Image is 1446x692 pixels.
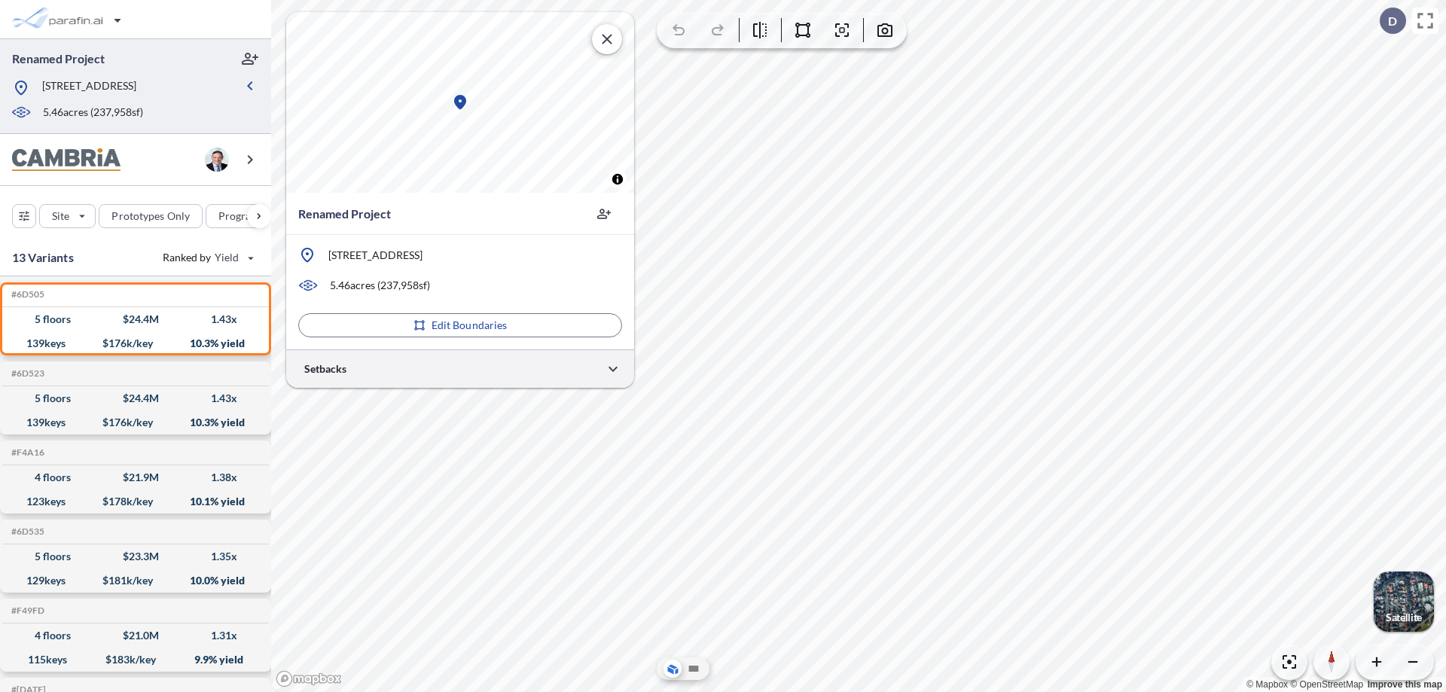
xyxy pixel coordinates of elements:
[1386,611,1422,623] p: Satellite
[8,526,44,537] h5: Click to copy the code
[298,205,391,223] p: Renamed Project
[1368,679,1442,690] a: Improve this map
[1388,14,1397,28] p: D
[215,250,239,265] span: Yield
[151,245,264,270] button: Ranked by Yield
[39,204,96,228] button: Site
[1374,572,1434,632] button: Switcher ImageSatellite
[8,605,44,616] h5: Click to copy the code
[111,209,190,224] p: Prototypes Only
[664,660,682,678] button: Aerial View
[276,670,342,687] a: Mapbox homepage
[8,447,44,458] h5: Click to copy the code
[206,204,287,228] button: Program
[8,368,44,379] h5: Click to copy the code
[12,50,105,67] p: Renamed Project
[12,248,74,267] p: 13 Variants
[328,248,423,263] p: [STREET_ADDRESS]
[1246,679,1288,690] a: Mapbox
[218,209,261,224] p: Program
[52,209,69,224] p: Site
[12,148,120,172] img: BrandImage
[1374,572,1434,632] img: Switcher Image
[1290,679,1363,690] a: OpenStreetMap
[613,171,622,187] span: Toggle attribution
[286,12,634,193] canvas: Map
[685,660,703,678] button: Site Plan
[43,105,143,121] p: 5.46 acres ( 237,958 sf)
[451,93,469,111] div: Map marker
[298,313,622,337] button: Edit Boundaries
[42,78,136,97] p: [STREET_ADDRESS]
[99,204,203,228] button: Prototypes Only
[432,318,508,333] p: Edit Boundaries
[609,170,627,188] button: Toggle attribution
[8,289,44,300] h5: Click to copy the code
[330,278,430,293] p: 5.46 acres ( 237,958 sf)
[205,148,229,172] img: user logo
